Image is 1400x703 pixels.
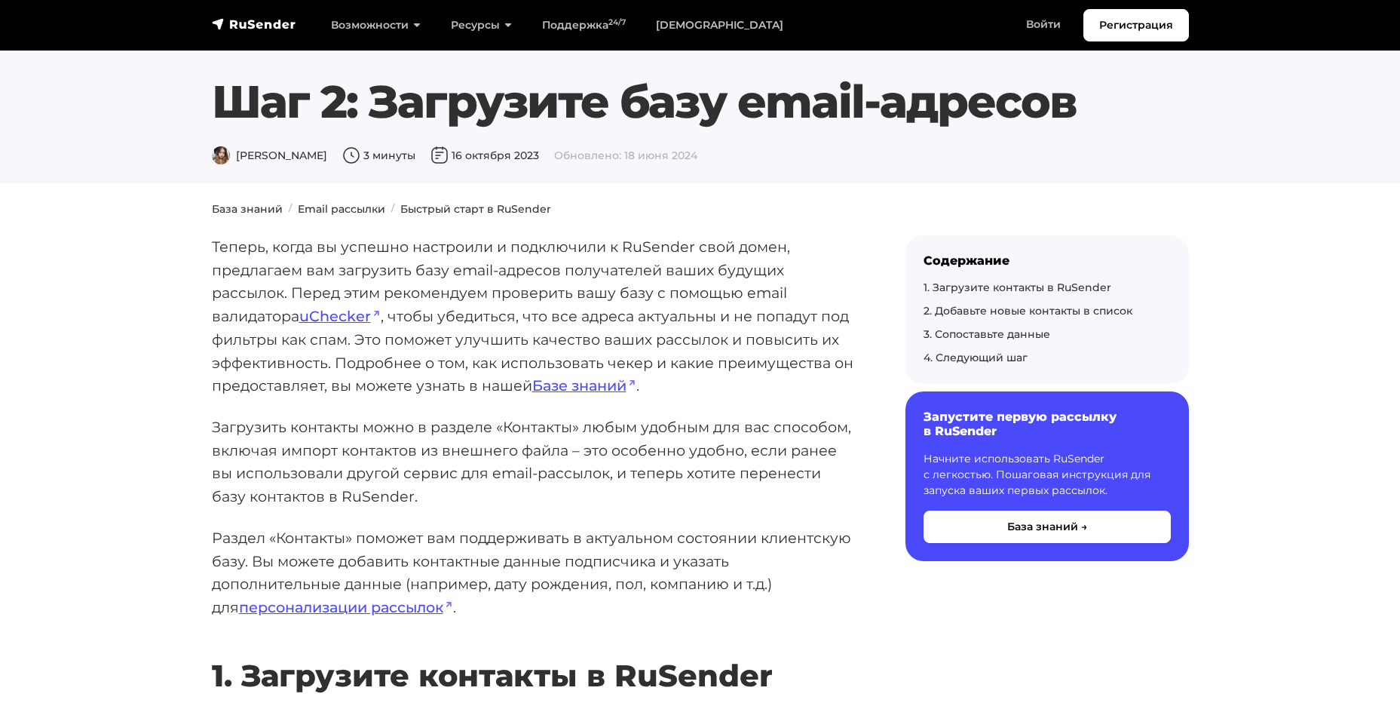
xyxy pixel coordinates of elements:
img: RuSender [212,17,296,32]
a: База знаний [212,202,283,216]
a: Ресурсы [436,10,527,41]
a: Регистрация [1083,9,1189,41]
button: База знаний → [924,511,1171,543]
h2: 1. Загрузите контакты в RuSender [212,613,857,694]
a: Поддержка24/7 [527,10,641,41]
p: Теперь, когда вы успешно настроили и подключили к RuSender свой домен, предлагаем вам загрузить б... [212,235,857,398]
span: 3 минуты [342,149,415,162]
span: [PERSON_NAME] [212,149,327,162]
a: Быстрый старт в RuSender [400,202,551,216]
p: Начните использовать RuSender с легкостью. Пошаговая инструкция для запуска ваших первых рассылок. [924,451,1171,499]
a: 2. Добавьте новые контакты в список [924,304,1132,318]
p: Раздел «Контакты» поможет вам поддерживать в актуальном состоянии клиентскую базу. Вы можете доба... [212,526,857,619]
a: 3. Сопоставьте данные [924,327,1050,341]
h1: Шаг 2: Загрузите базу email-адресов [212,75,1189,129]
a: 4. Следующий шаг [924,351,1028,364]
a: Email рассылки [298,202,385,216]
a: [DEMOGRAPHIC_DATA] [641,10,798,41]
a: uChecker [299,307,381,325]
a: Базе знаний [532,376,636,394]
sup: 24/7 [608,17,626,27]
img: Дата публикации [430,146,449,164]
a: Запустите первую рассылку в RuSender Начните использовать RuSender с легкостью. Пошаговая инструк... [905,391,1189,560]
p: Загрузить контакты можно в разделе «Контакты» любым удобным для вас способом, включая импорт конт... [212,416,857,508]
a: Войти [1011,9,1076,40]
a: персонализации рассылок [239,598,453,616]
img: Время чтения [342,146,360,164]
a: 1. Загрузите контакты в RuSender [924,281,1111,294]
span: Обновлено: 18 июня 2024 [554,149,697,162]
h6: Запустите первую рассылку в RuSender [924,410,1171,438]
span: 16 октября 2023 [430,149,539,162]
nav: breadcrumb [203,201,1198,217]
div: Содержание [924,253,1171,268]
a: Возможности [316,10,436,41]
